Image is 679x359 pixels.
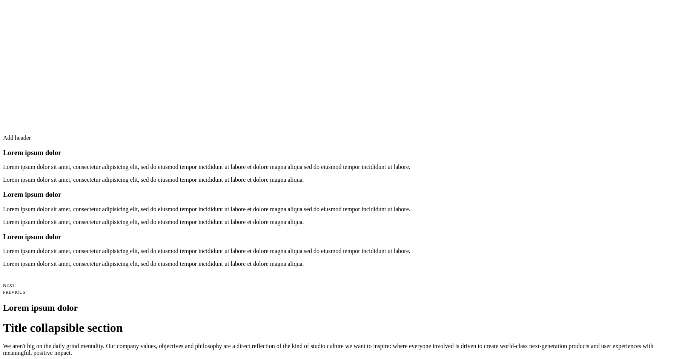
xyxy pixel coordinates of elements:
span: PREVIOUS [3,290,25,295]
a: Add header [3,135,31,141]
h3: Lorem ipsum dolor [3,190,667,199]
p: Lorem ipsum dolor sit amet, consectetur adipisicing elit, sed do eiusmod tempor incididunt ut lab... [3,261,667,267]
h1: Title collapsible section [3,321,676,335]
p: Lorem ipsum dolor sit amet, consectetur adipisicing elit, sed do eiusmod tempor incididunt ut lab... [3,164,667,170]
p: Lorem ipsum dolor sit amet, consectetur adipisicing elit, sed do eiusmod tempor incididunt ut lab... [3,176,667,183]
p: Lorem ipsum dolor sit amet, consectetur adipisicing elit, sed do eiusmod tempor incididunt ut lab... [3,248,667,255]
div: 1 / 3 [3,149,667,184]
p: We aren't big on the daily grind mentality. Our company values, objectives and philosophy are a d... [3,343,676,356]
div: 2 / 3 [3,190,667,226]
span: NEXT [3,283,15,288]
h2: Lorem ipsum dolor [3,303,676,313]
div: Next slide [3,282,676,288]
h3: Lorem ipsum dolor [3,233,667,241]
h3: Lorem ipsum dolor [3,149,667,157]
div: 3 / 3 [3,233,667,268]
p: Lorem ipsum dolor sit amet, consectetur adipisicing elit, sed do eiusmod tempor incididunt ut lab... [3,206,667,213]
p: Lorem ipsum dolor sit amet, consectetur adipisicing elit, sed do eiusmod tempor incididunt ut lab... [3,219,667,226]
div: Previous slide [3,288,676,295]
